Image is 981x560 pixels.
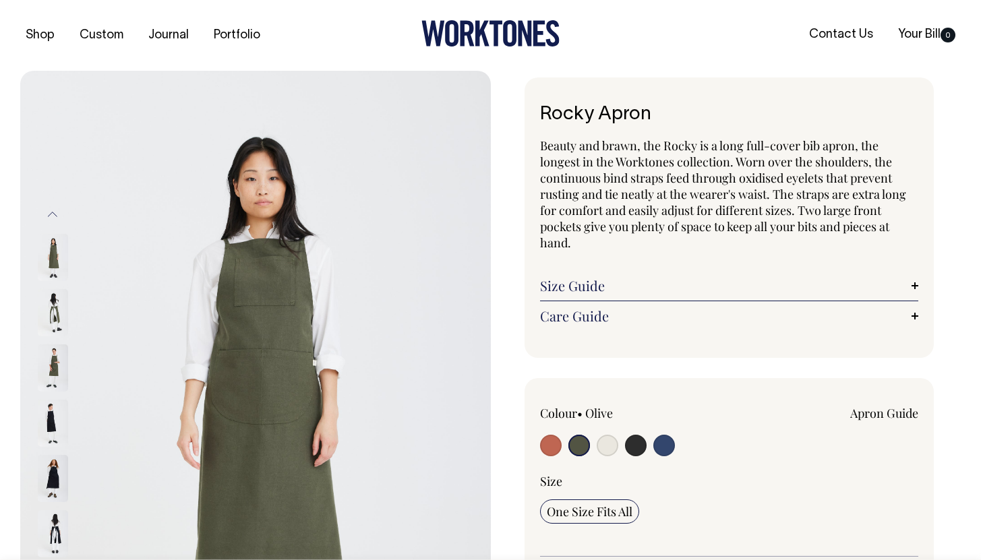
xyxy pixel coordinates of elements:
[20,24,60,46] a: Shop
[38,234,68,281] img: olive
[540,308,919,324] a: Care Guide
[38,289,68,336] img: olive
[38,400,68,447] img: charcoal
[540,405,692,421] div: Colour
[577,405,583,421] span: •
[893,24,961,46] a: Your Bill0
[540,278,919,294] a: Size Guide
[38,344,68,392] img: olive
[585,405,613,421] label: Olive
[143,24,194,46] a: Journal
[804,24,879,46] a: Contact Us
[540,137,906,251] span: Beauty and brawn, the Rocky is a long full-cover bib apron, the longest in the Worktones collecti...
[547,503,632,520] span: One Size Fits All
[208,24,266,46] a: Portfolio
[540,499,639,524] input: One Size Fits All
[42,199,63,230] button: Previous
[941,28,955,42] span: 0
[38,510,68,557] img: charcoal
[540,104,919,125] h1: Rocky Apron
[850,405,918,421] a: Apron Guide
[540,473,919,489] div: Size
[74,24,129,46] a: Custom
[38,455,68,502] img: charcoal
